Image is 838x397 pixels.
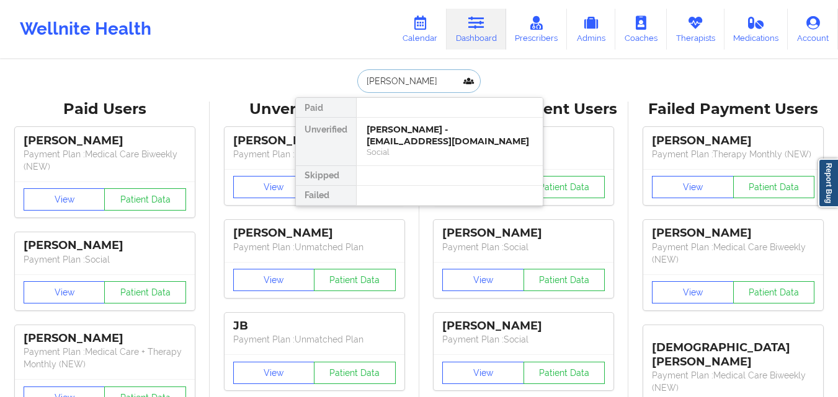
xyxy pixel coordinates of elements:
a: Account [788,9,838,50]
button: Patient Data [314,362,396,384]
p: Payment Plan : Social [442,241,605,253]
p: Payment Plan : Medical Care Biweekly (NEW) [24,148,186,173]
a: Coaches [615,9,667,50]
button: View [652,281,734,303]
button: View [652,176,734,198]
button: View [442,362,524,384]
div: Unverified [296,118,356,166]
button: Patient Data [104,188,186,211]
button: View [442,269,524,291]
p: Payment Plan : Unmatched Plan [233,333,396,346]
div: [PERSON_NAME] [233,226,396,240]
p: Payment Plan : Unmatched Plan [233,241,396,253]
p: Payment Plan : Medical Care Biweekly (NEW) [652,369,814,394]
div: [PERSON_NAME] [24,134,186,148]
a: Admins [567,9,615,50]
button: View [24,188,105,211]
button: Patient Data [314,269,396,291]
button: Patient Data [524,362,605,384]
div: Failed Payment Users [637,100,829,119]
div: [PERSON_NAME] [24,331,186,346]
div: Paid Users [9,100,201,119]
button: View [24,281,105,303]
p: Payment Plan : Unmatched Plan [233,148,396,160]
div: [PERSON_NAME] [24,238,186,253]
button: View [233,269,315,291]
a: Calendar [393,9,447,50]
a: Medications [724,9,788,50]
div: [PERSON_NAME] [233,134,396,148]
button: View [233,362,315,384]
button: Patient Data [524,269,605,291]
div: Skipped [296,166,356,186]
button: Patient Data [524,176,605,198]
button: View [233,176,315,198]
a: Report Bug [818,159,838,207]
p: Payment Plan : Medical Care Biweekly (NEW) [652,241,814,266]
div: Social [367,147,533,157]
a: Prescribers [506,9,568,50]
div: Failed [296,186,356,206]
a: Therapists [667,9,724,50]
div: [PERSON_NAME] [652,226,814,240]
div: [PERSON_NAME] - [EMAIL_ADDRESS][DOMAIN_NAME] [367,124,533,147]
button: Patient Data [733,281,815,303]
p: Payment Plan : Social [442,333,605,346]
div: Unverified Users [218,100,411,119]
p: Payment Plan : Therapy Monthly (NEW) [652,148,814,160]
button: Patient Data [104,281,186,303]
div: [PERSON_NAME] [442,226,605,240]
a: Dashboard [447,9,506,50]
button: Patient Data [733,176,815,198]
div: [DEMOGRAPHIC_DATA][PERSON_NAME] [652,331,814,369]
div: Paid [296,98,356,118]
div: [PERSON_NAME] [442,319,605,333]
p: Payment Plan : Social [24,253,186,266]
p: Payment Plan : Medical Care + Therapy Monthly (NEW) [24,346,186,370]
div: JB [233,319,396,333]
div: [PERSON_NAME] [652,134,814,148]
